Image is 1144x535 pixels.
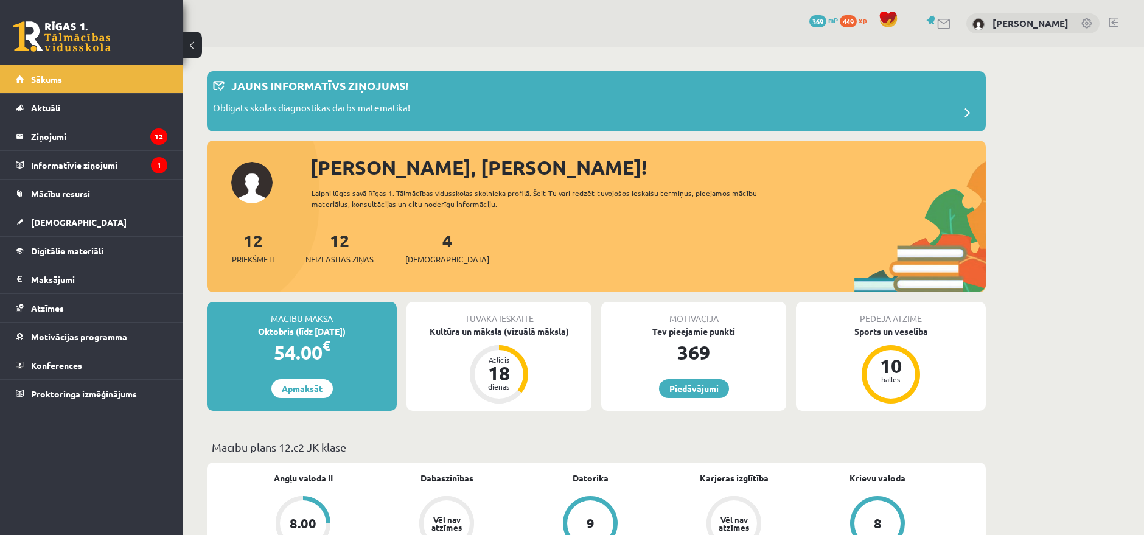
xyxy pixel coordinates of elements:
div: Vēl nav atzīmes [717,516,751,531]
a: 12Priekšmeti [232,229,274,265]
div: Motivācija [601,302,786,325]
span: mP [828,15,838,25]
span: Aktuāli [31,102,60,113]
a: Maksājumi [16,265,167,293]
div: 54.00 [207,338,397,367]
a: Angļu valoda II [274,472,333,484]
a: Konferences [16,351,167,379]
div: balles [873,376,909,383]
div: dienas [481,383,517,390]
div: Mācību maksa [207,302,397,325]
span: Priekšmeti [232,253,274,265]
a: 449 xp [840,15,873,25]
span: Proktoringa izmēģinājums [31,388,137,399]
a: Aktuāli [16,94,167,122]
a: Sākums [16,65,167,93]
a: Dabaszinības [420,472,473,484]
a: 369 mP [809,15,838,25]
p: Obligāts skolas diagnostikas darbs matemātikā! [213,101,410,118]
legend: Maksājumi [31,265,167,293]
legend: Informatīvie ziņojumi [31,151,167,179]
span: [DEMOGRAPHIC_DATA] [405,253,489,265]
a: 12Neizlasītās ziņas [305,229,374,265]
div: Atlicis [481,356,517,363]
a: Informatīvie ziņojumi1 [16,151,167,179]
span: Atzīmes [31,302,64,313]
div: 8 [874,517,882,530]
p: Jauns informatīvs ziņojums! [231,77,408,94]
span: Mācību resursi [31,188,90,199]
a: Rīgas 1. Tālmācības vidusskola [13,21,111,52]
a: Digitālie materiāli [16,237,167,265]
span: Motivācijas programma [31,331,127,342]
a: Kultūra un māksla (vizuālā māksla) Atlicis 18 dienas [406,325,591,405]
div: 9 [587,517,595,530]
div: 10 [873,356,909,376]
div: Tuvākā ieskaite [406,302,591,325]
span: Digitālie materiāli [31,245,103,256]
img: Raimonds Pupels [972,18,985,30]
i: 12 [150,128,167,145]
a: [DEMOGRAPHIC_DATA] [16,208,167,236]
a: Mācību resursi [16,180,167,208]
div: Laipni lūgts savā Rīgas 1. Tālmācības vidusskolas skolnieka profilā. Šeit Tu vari redzēt tuvojošo... [312,187,779,209]
div: 18 [481,363,517,383]
span: 449 [840,15,857,27]
p: Mācību plāns 12.c2 JK klase [212,439,981,455]
a: [PERSON_NAME] [992,17,1069,29]
a: Jauns informatīvs ziņojums! Obligāts skolas diagnostikas darbs matemātikā! [213,77,980,125]
a: Proktoringa izmēģinājums [16,380,167,408]
div: [PERSON_NAME], [PERSON_NAME]! [310,153,986,182]
div: Pēdējā atzīme [796,302,986,325]
span: Neizlasītās ziņas [305,253,374,265]
a: Krievu valoda [849,472,905,484]
a: Datorika [573,472,609,484]
i: 1 [151,157,167,173]
div: 8.00 [290,517,316,530]
span: xp [859,15,867,25]
div: Vēl nav atzīmes [430,516,464,531]
a: Atzīmes [16,294,167,322]
legend: Ziņojumi [31,122,167,150]
a: Motivācijas programma [16,323,167,351]
a: Piedāvājumi [659,379,729,398]
span: 369 [809,15,826,27]
div: Sports un veselība [796,325,986,338]
a: 4[DEMOGRAPHIC_DATA] [405,229,489,265]
div: Tev pieejamie punkti [601,325,786,338]
span: Sākums [31,74,62,85]
a: Sports un veselība 10 balles [796,325,986,405]
a: Apmaksāt [271,379,333,398]
a: Ziņojumi12 [16,122,167,150]
div: Kultūra un māksla (vizuālā māksla) [406,325,591,338]
div: 369 [601,338,786,367]
span: € [323,337,330,354]
span: Konferences [31,360,82,371]
a: Karjeras izglītība [700,472,769,484]
span: [DEMOGRAPHIC_DATA] [31,217,127,228]
div: Oktobris (līdz [DATE]) [207,325,397,338]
